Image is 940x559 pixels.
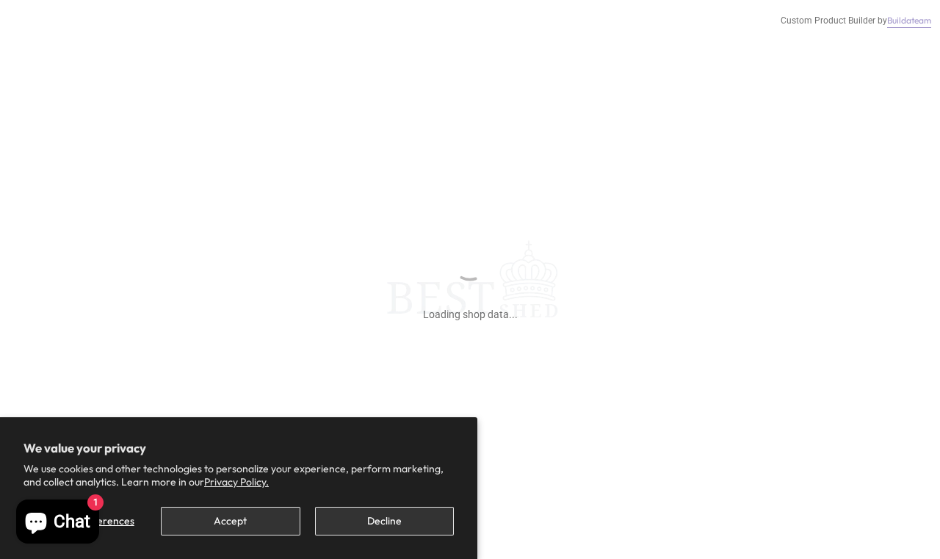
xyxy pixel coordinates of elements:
h2: We value your privacy [23,441,454,455]
a: Privacy Policy. [204,475,269,488]
p: We use cookies and other technologies to personalize your experience, perform marketing, and coll... [23,462,454,488]
inbox-online-store-chat: Shopify online store chat [12,500,104,547]
button: Decline [315,507,454,535]
button: Accept [161,507,300,535]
